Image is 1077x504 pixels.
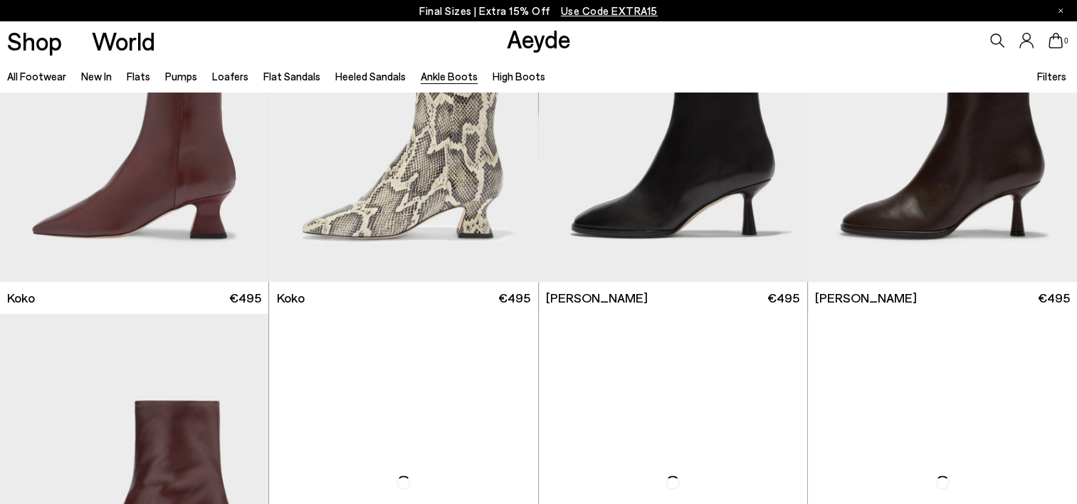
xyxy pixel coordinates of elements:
[492,70,545,83] a: High Boots
[165,70,197,83] a: Pumps
[127,70,150,83] a: Flats
[421,70,478,83] a: Ankle Boots
[767,289,799,307] span: €495
[92,28,155,53] a: World
[335,70,406,83] a: Heeled Sandals
[1063,37,1070,45] span: 0
[808,282,1077,314] a: [PERSON_NAME] €495
[1036,70,1066,83] span: Filters
[506,23,570,53] a: Aeyde
[1038,289,1070,307] span: €495
[269,282,537,314] a: Koko €495
[7,70,66,83] a: All Footwear
[229,289,261,307] span: €495
[498,289,530,307] span: €495
[7,289,35,307] span: Koko
[277,289,305,307] span: Koko
[815,289,917,307] span: [PERSON_NAME]
[263,70,320,83] a: Flat Sandals
[561,4,658,17] span: Navigate to /collections/ss25-final-sizes
[546,289,648,307] span: [PERSON_NAME]
[212,70,248,83] a: Loafers
[1049,33,1063,48] a: 0
[7,28,62,53] a: Shop
[81,70,112,83] a: New In
[539,282,807,314] a: [PERSON_NAME] €495
[419,2,658,20] p: Final Sizes | Extra 15% Off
